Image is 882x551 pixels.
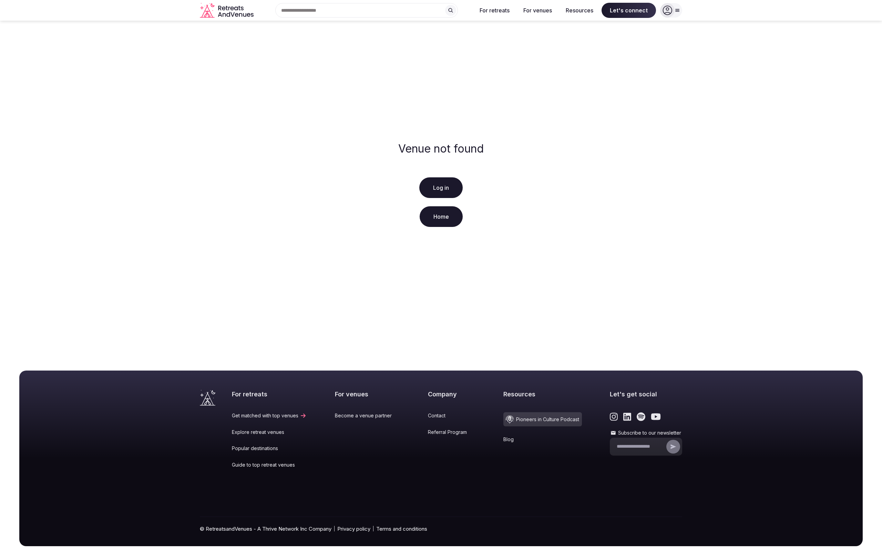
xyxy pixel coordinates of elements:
a: Contact [428,412,475,419]
button: For retreats [474,3,515,18]
a: Visit the homepage [200,390,215,406]
h2: Let's get social [610,390,682,398]
button: Resources [560,3,599,18]
h2: For venues [335,390,400,398]
label: Subscribe to our newsletter [610,429,682,436]
a: Visit the homepage [200,3,255,18]
a: Blog [503,436,582,443]
a: Link to the retreats and venues Instagram page [610,412,618,421]
button: For venues [518,3,557,18]
h2: Resources [503,390,582,398]
div: © RetreatsandVenues - A Thrive Network Inc Company [200,517,682,546]
a: Pioneers in Culture Podcast [503,412,582,426]
a: Terms and conditions [376,525,427,532]
span: Let's connect [602,3,656,18]
a: Link to the retreats and venues LinkedIn page [623,412,631,421]
h2: Company [428,390,475,398]
a: Guide to top retreat venues [232,461,307,468]
a: Log in [419,177,463,198]
a: Privacy policy [337,525,370,532]
a: Popular destinations [232,445,307,452]
h2: For retreats [232,390,307,398]
h2: Venue not found [398,142,484,155]
a: Link to the retreats and venues Youtube page [651,412,661,421]
svg: Retreats and Venues company logo [200,3,255,18]
a: Explore retreat venues [232,429,307,436]
a: Get matched with top venues [232,412,307,419]
a: Home [420,206,463,227]
a: Link to the retreats and venues Spotify page [637,412,645,421]
a: Referral Program [428,429,475,436]
a: Become a venue partner [335,412,400,419]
